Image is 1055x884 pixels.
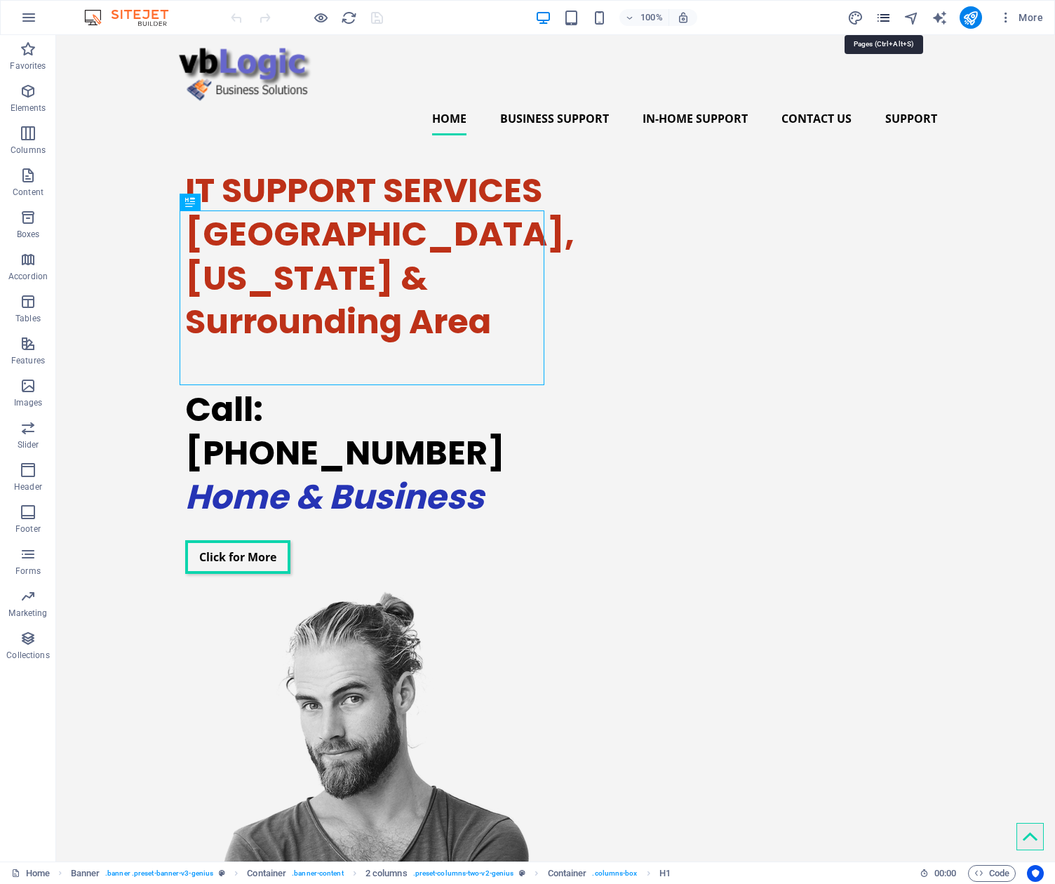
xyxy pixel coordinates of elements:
p: Accordion [8,271,48,282]
span: Code [974,865,1009,882]
p: Elements [11,102,46,114]
span: . columns-box [592,865,637,882]
span: 00 00 [934,865,956,882]
button: reload [340,9,357,26]
span: . banner .preset-banner-v3-genius [105,865,213,882]
p: Header [14,481,42,493]
button: Click here to leave preview mode and continue editing [312,9,329,26]
h6: 100% [640,9,663,26]
button: publish [960,6,982,29]
i: Design (Ctrl+Alt+Y) [847,10,864,26]
i: On resize automatically adjust zoom level to fit chosen device. [677,11,690,24]
i: Navigator [903,10,920,26]
span: More [999,11,1043,25]
span: Click to select. Double-click to edit [71,865,100,882]
i: This element is a customizable preset [219,869,225,877]
button: 100% [619,9,669,26]
nav: breadcrumb [71,865,671,882]
i: AI Writer [932,10,948,26]
button: navigator [903,9,920,26]
button: text_generator [932,9,948,26]
p: Content [13,187,43,198]
p: Images [14,397,43,408]
button: Usercentrics [1027,865,1044,882]
p: Footer [15,523,41,535]
span: Click to select. Double-click to edit [659,865,671,882]
a: Click to cancel selection. Double-click to open Pages [11,865,50,882]
p: Columns [11,145,46,156]
i: This element is a customizable preset [519,869,525,877]
p: Favorites [10,60,46,72]
p: Features [11,355,45,366]
i: Publish [962,10,979,26]
p: Collections [6,650,49,661]
span: . preset-columns-two-v2-genius [413,865,514,882]
h6: Session time [920,865,957,882]
button: pages [875,9,892,26]
span: : [944,868,946,878]
button: Code [968,865,1016,882]
img: Editor Logo [81,9,186,26]
button: More [993,6,1049,29]
span: Click to select. Double-click to edit [548,865,587,882]
p: Tables [15,313,41,324]
span: . banner-content [292,865,343,882]
p: Forms [15,565,41,577]
button: design [847,9,864,26]
p: Marketing [8,608,47,619]
i: Reload page [341,10,357,26]
p: Slider [18,439,39,450]
span: Click to select. Double-click to edit [365,865,408,882]
span: Click to select. Double-click to edit [247,865,286,882]
p: Boxes [17,229,40,240]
